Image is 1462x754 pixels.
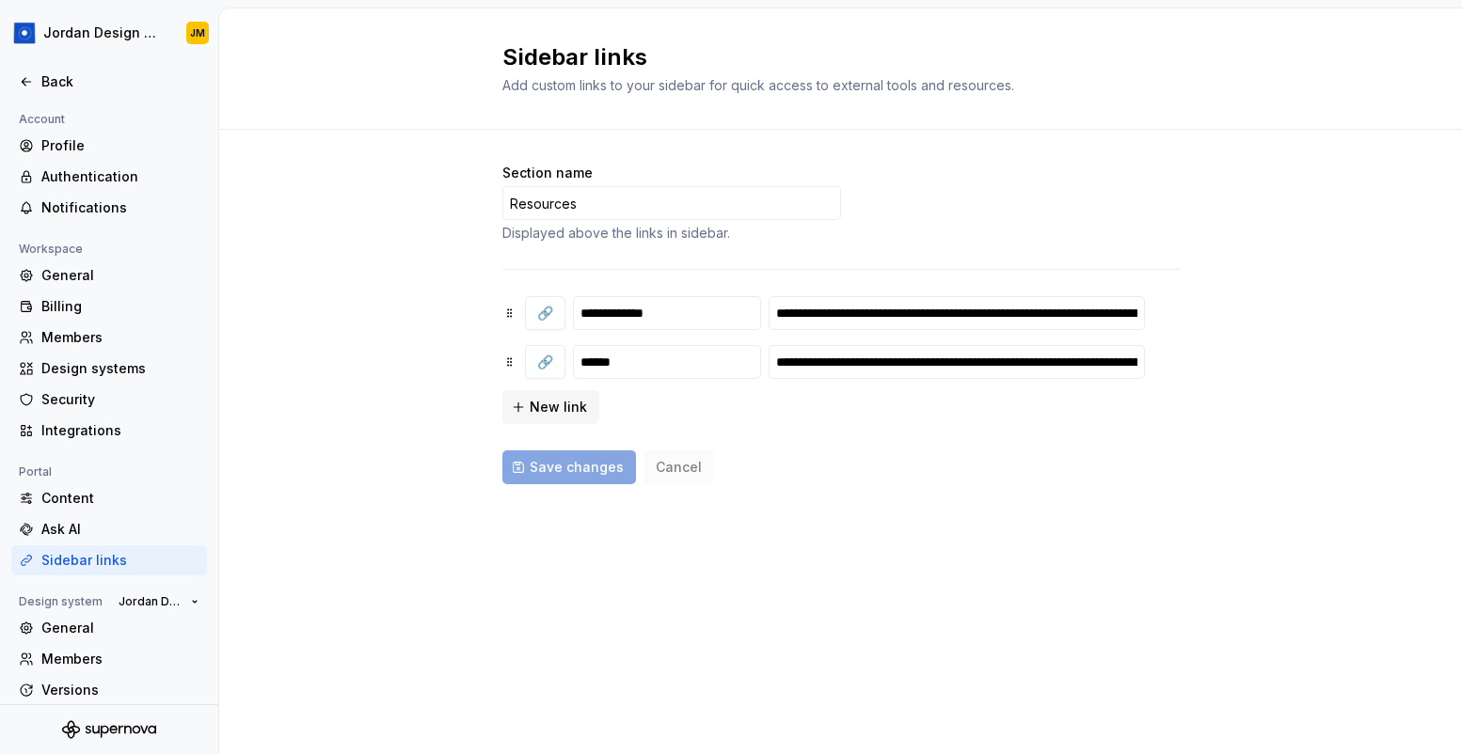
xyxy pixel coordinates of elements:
[11,162,207,192] a: Authentication
[41,551,199,570] div: Sidebar links
[41,359,199,378] div: Design systems
[41,520,199,539] div: Ask AI
[41,681,199,699] div: Versions
[11,545,207,575] a: Sidebar links
[11,353,207,384] a: Design systems
[11,260,207,291] a: General
[525,296,565,330] button: 🔗
[41,167,199,186] div: Authentication
[119,594,183,609] span: Jordan Design System
[41,489,199,508] div: Content
[62,720,156,739] svg: Supernova Logo
[43,24,164,42] div: Jordan Design System
[537,304,553,322] span: 🔗
[11,67,207,97] a: Back
[41,297,199,316] div: Billing
[11,193,207,223] a: Notifications
[13,22,36,44] img: 049812b6-2877-400d-9dc9-987621144c16.png
[11,131,207,161] a: Profile
[537,353,553,371] span: 🔗
[11,514,207,544] a: Ask AI
[11,644,207,674] a: Members
[41,650,199,668] div: Members
[41,328,199,347] div: Members
[11,238,90,260] div: Workspace
[502,164,593,182] label: Section name
[41,72,199,91] div: Back
[41,421,199,440] div: Integrations
[11,385,207,415] a: Security
[502,77,1014,93] span: Add custom links to your sidebar for quick access to external tools and resources.
[41,619,199,637] div: General
[502,224,841,243] div: Displayed above the links in sidebar.
[11,590,110,613] div: Design system
[11,291,207,322] a: Billing
[41,390,199,409] div: Security
[11,675,207,705] a: Versions
[11,613,207,643] a: General
[11,461,59,483] div: Portal
[530,398,587,416] span: New link
[4,12,215,54] button: Jordan Design SystemJM
[11,322,207,353] a: Members
[41,266,199,285] div: General
[11,416,207,446] a: Integrations
[502,390,599,424] button: New link
[11,483,207,513] a: Content
[190,25,205,40] div: JM
[41,136,199,155] div: Profile
[525,345,565,379] button: 🔗
[41,198,199,217] div: Notifications
[11,108,72,131] div: Account
[502,42,1157,72] h2: Sidebar links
